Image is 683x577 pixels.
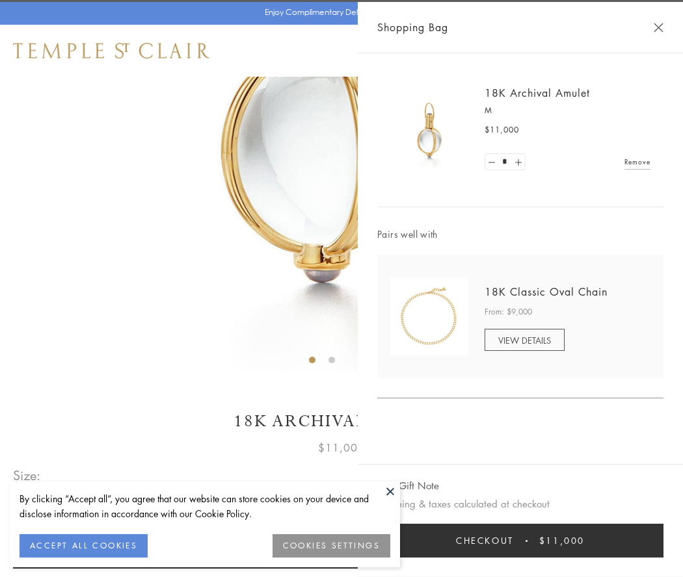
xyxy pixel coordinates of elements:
[377,227,663,242] span: Pairs well with
[624,155,650,169] a: Remove
[654,23,663,32] button: Close Shopping Bag
[377,524,663,558] button: Checkout $11,000
[318,439,365,456] span: $11,000
[265,6,412,19] p: Enjoy Complimentary Delivery & Returns
[13,465,42,486] span: Size:
[273,534,390,558] button: COOKIES SETTINGS
[511,154,524,170] a: Set quantity to 2
[456,533,514,548] span: Checkout
[498,334,551,346] span: VIEW DETAILS
[485,154,498,170] a: Set quantity to 0
[485,305,532,318] span: From: $9,000
[20,491,390,521] div: By clicking “Accept all”, you agree that our website can store cookies on your device and disclos...
[390,277,468,355] img: N88865-OV18
[377,19,448,36] span: Shopping Bag
[377,478,439,494] button: Add Gift Note
[13,410,670,433] h1: 18K Archival Amulet
[485,86,590,100] a: 18K Archival Amulet
[20,534,148,558] button: ACCEPT ALL COOKIES
[485,123,519,136] span: $11,000
[377,496,663,512] p: Shipping & taxes calculated at checkout
[13,43,209,58] img: Temple St. Clair
[485,329,565,351] a: VIEW DETAILS
[485,104,650,117] p: M
[485,285,608,299] a: 18K Classic Oval Chain
[390,91,468,169] img: 18K Archival Amulet
[539,533,585,548] span: $11,000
